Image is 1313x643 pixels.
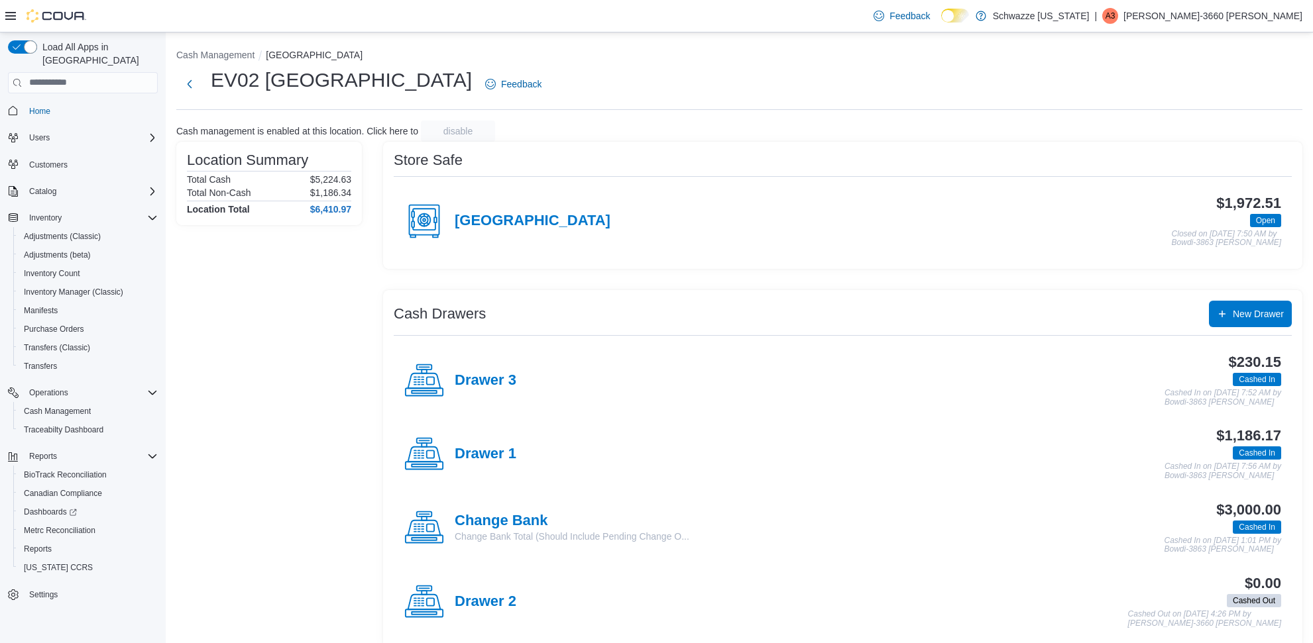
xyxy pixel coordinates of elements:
h4: Change Bank [455,513,689,530]
a: Inventory Count [19,266,86,281]
p: [PERSON_NAME]-3660 [PERSON_NAME] [1123,8,1302,24]
span: Cashed In [1233,446,1281,460]
button: Catalog [24,183,62,199]
button: Catalog [3,182,163,201]
p: Change Bank Total (Should Include Pending Change O... [455,530,689,543]
span: Cashed In [1239,521,1275,533]
span: Dashboards [19,504,158,520]
span: Users [29,132,50,143]
button: Settings [3,585,163,604]
button: Inventory [3,209,163,227]
p: Cashed Out on [DATE] 4:26 PM by [PERSON_NAME]-3660 [PERSON_NAME] [1128,610,1281,628]
a: Transfers [19,358,62,374]
button: Customers [3,155,163,174]
h3: $1,972.51 [1216,195,1281,211]
input: Dark Mode [941,9,969,23]
span: Transfers [24,361,57,371]
span: Open [1256,215,1275,226]
button: Adjustments (beta) [13,246,163,264]
span: Cashed In [1233,520,1281,534]
button: Next [176,71,203,97]
span: Inventory [24,210,158,226]
span: Transfers (Classic) [19,340,158,356]
h3: $1,186.17 [1216,428,1281,444]
button: Home [3,101,163,121]
a: Feedback [480,71,547,97]
span: Manifests [24,305,58,316]
span: Reports [29,451,57,462]
button: [GEOGRAPHIC_DATA] [266,50,363,60]
span: Traceabilty Dashboard [19,422,158,438]
span: Manifests [19,303,158,319]
a: Metrc Reconciliation [19,522,101,538]
a: Reports [19,541,57,557]
span: disable [443,124,473,138]
button: Cash Management [176,50,255,60]
span: [US_STATE] CCRS [24,562,93,573]
button: Inventory Count [13,264,163,283]
button: [US_STATE] CCRS [13,558,163,577]
a: Adjustments (beta) [19,247,96,263]
span: Inventory Manager (Classic) [19,284,158,300]
h4: Drawer 3 [455,372,516,389]
span: Cashed Out [1233,595,1275,607]
button: Reports [24,448,62,464]
span: Transfers (Classic) [24,342,90,353]
span: Inventory Count [24,268,80,279]
a: Purchase Orders [19,321,89,337]
button: Traceabilty Dashboard [13,420,163,439]
span: Purchase Orders [19,321,158,337]
button: Reports [3,447,163,466]
button: Inventory [24,210,67,226]
span: Settings [24,586,158,603]
button: BioTrack Reconciliation [13,466,163,484]
nav: Complex example [8,96,158,639]
h4: Location Total [187,204,250,215]
h3: $0.00 [1245,575,1281,591]
h6: Total Cash [187,174,231,185]
span: New Drawer [1233,307,1284,321]
span: Purchase Orders [24,324,84,334]
a: Customers [24,157,73,173]
span: Home [29,106,50,117]
button: Reports [13,540,163,558]
p: Cashed In on [DATE] 1:01 PM by Bowdi-3863 [PERSON_NAME] [1164,536,1281,554]
a: Feedback [868,3,935,29]
span: Cashed In [1239,447,1275,459]
a: Dashboards [13,503,163,521]
button: Operations [24,385,74,401]
a: Home [24,103,56,119]
nav: An example of EuiBreadcrumbs [176,48,1302,64]
button: Purchase Orders [13,320,163,338]
p: Cash management is enabled at this location. Click here to [176,126,418,136]
button: Users [24,130,55,146]
a: Dashboards [19,504,82,520]
img: Cova [27,9,86,23]
span: BioTrack Reconciliation [24,470,107,480]
span: Cashed In [1233,373,1281,386]
span: Inventory Manager (Classic) [24,287,123,297]
span: Cashed In [1239,373,1275,385]
button: Manifests [13,301,163,320]
a: Transfers (Classic) [19,340,95,356]
p: Cashed In on [DATE] 7:56 AM by Bowdi-3863 [PERSON_NAME] [1165,462,1281,480]
button: Users [3,128,163,147]
button: Cash Management [13,402,163,420]
span: Open [1250,214,1281,227]
h1: EV02 [GEOGRAPHIC_DATA] [211,67,472,93]
button: Canadian Compliance [13,484,163,503]
button: disable [421,121,495,142]
p: $5,224.63 [310,174,351,185]
h3: Location Summary [187,152,308,168]
button: Adjustments (Classic) [13,227,163,246]
a: Cash Management [19,403,96,419]
span: Reports [19,541,158,557]
span: Cash Management [19,403,158,419]
a: Canadian Compliance [19,485,107,501]
span: Adjustments (Classic) [24,231,101,242]
span: Metrc Reconciliation [19,522,158,538]
h3: $3,000.00 [1216,502,1281,518]
span: Inventory [29,213,62,223]
span: Reports [24,544,52,554]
